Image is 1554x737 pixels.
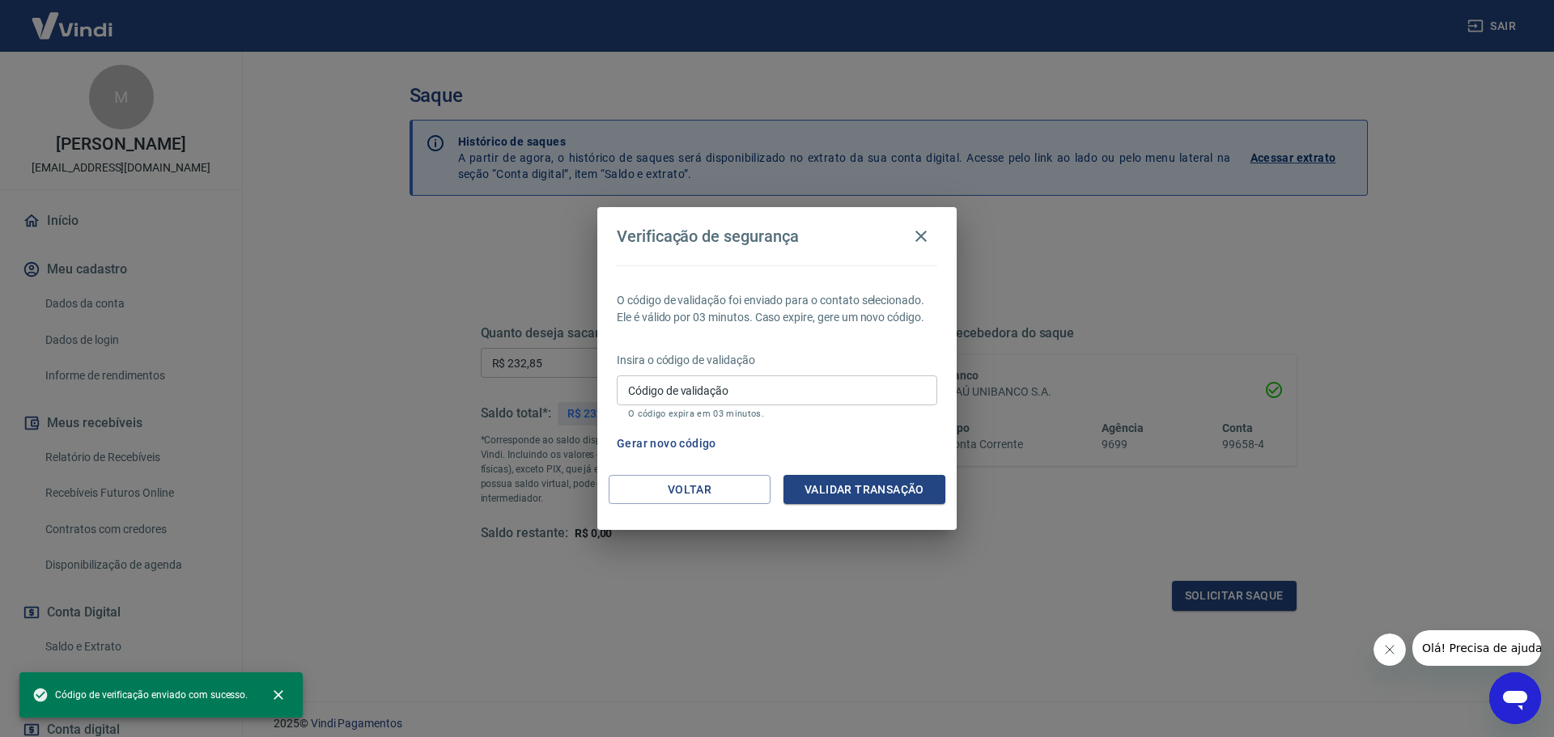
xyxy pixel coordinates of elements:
[783,475,945,505] button: Validar transação
[1374,633,1406,666] iframe: Fechar mensagem
[1489,672,1541,724] iframe: Botão para abrir a janela de mensagens
[10,11,136,24] span: Olá! Precisa de ajuda?
[617,352,937,369] p: Insira o código de validação
[617,227,799,246] h4: Verificação de segurança
[32,687,248,703] span: Código de verificação enviado com sucesso.
[628,409,926,419] p: O código expira em 03 minutos.
[617,292,937,326] p: O código de validação foi enviado para o contato selecionado. Ele é válido por 03 minutos. Caso e...
[610,429,723,459] button: Gerar novo código
[261,677,296,713] button: close
[609,475,771,505] button: Voltar
[1412,630,1541,666] iframe: Mensagem da empresa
